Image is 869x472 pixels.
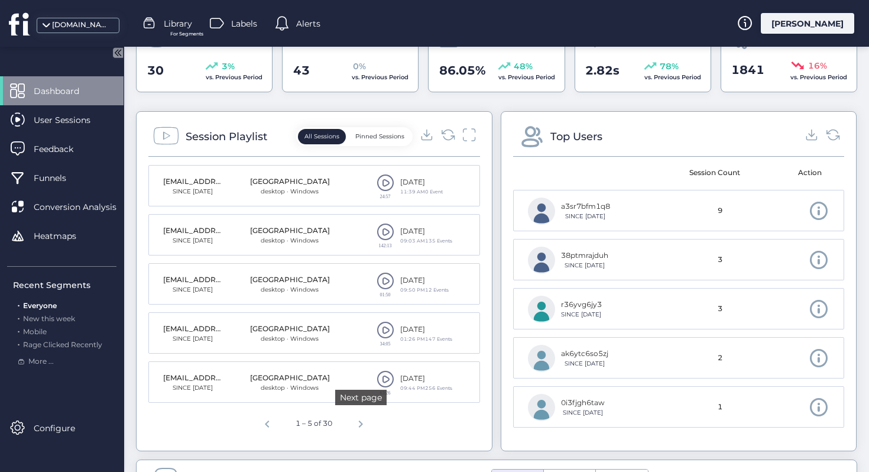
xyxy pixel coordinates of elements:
[718,303,722,315] span: 3
[561,397,605,409] div: 0i3fjgh6taw
[250,285,330,295] div: desktop · Windows
[718,353,722,364] span: 2
[718,254,722,266] span: 3
[163,176,222,187] div: [EMAIL_ADDRESS][DOMAIN_NAME]
[163,187,222,196] div: SINCE [DATE]
[163,324,222,335] div: [EMAIL_ADDRESS][DOMAIN_NAME]
[561,201,610,212] div: a3sr7bfm1q8
[34,143,91,156] span: Feedback
[718,402,722,413] span: 1
[250,236,330,245] div: desktop · Windows
[755,157,836,190] mat-header-cell: Action
[349,129,411,144] button: Pinned Sessions
[18,312,20,323] span: .
[660,60,679,73] span: 78%
[352,73,408,81] span: vs. Previous Period
[514,60,533,73] span: 48%
[250,274,330,286] div: [GEOGRAPHIC_DATA]
[790,73,847,81] span: vs. Previous Period
[222,60,235,73] span: 3%
[170,30,203,38] span: For Segments
[147,62,164,80] span: 30
[400,384,452,392] div: 09:44 PMㅤ256 Events
[561,359,608,368] div: SINCE [DATE]
[377,292,394,297] div: 01:50
[163,285,222,295] div: SINCE [DATE]
[561,299,602,311] div: r36yvg6jy3
[163,274,222,286] div: [EMAIL_ADDRESS][DOMAIN_NAME]
[28,356,54,367] span: More ...
[34,114,108,127] span: User Sessions
[23,314,75,323] span: New this week
[296,17,320,30] span: Alerts
[255,410,279,434] button: Previous page
[34,172,84,185] span: Funnels
[400,335,452,343] div: 01:26 PMㅤ147 Events
[18,325,20,336] span: .
[231,17,257,30] span: Labels
[400,177,443,188] div: [DATE]
[561,250,608,261] div: 38ptmrajduh
[498,73,555,81] span: vs. Previous Period
[291,413,337,434] div: 1 – 5 of 30
[439,62,486,80] span: 86.05%
[293,62,310,80] span: 43
[349,410,372,434] button: Next page
[561,348,608,360] div: ak6ytc6so5zj
[400,324,452,335] div: [DATE]
[163,225,222,237] div: [EMAIL_ADDRESS][DOMAIN_NAME]
[808,59,827,72] span: 16%
[400,188,443,196] div: 11:39 AMㅤ0 Event
[34,229,94,243] span: Heatmaps
[18,299,20,310] span: .
[250,187,330,196] div: desktop · Windows
[23,301,57,310] span: Everyone
[250,373,330,384] div: [GEOGRAPHIC_DATA]
[163,236,222,245] div: SINCE [DATE]
[18,338,20,349] span: .
[164,17,192,30] span: Library
[250,383,330,393] div: desktop · Windows
[644,73,701,81] span: vs. Previous Period
[34,201,134,214] span: Conversion Analysis
[250,225,330,237] div: [GEOGRAPHIC_DATA]
[731,61,764,79] span: 1841
[163,334,222,344] div: SINCE [DATE]
[52,20,111,31] div: [DOMAIN_NAME]
[561,408,605,418] div: SINCE [DATE]
[400,226,452,237] div: [DATE]
[761,13,854,34] div: [PERSON_NAME]
[353,60,366,73] span: 0%
[400,275,449,286] div: [DATE]
[550,128,602,145] div: Top Users
[561,261,608,270] div: SINCE [DATE]
[250,324,330,335] div: [GEOGRAPHIC_DATA]
[335,390,387,405] div: Next page
[298,129,346,144] button: All Sessions
[718,205,722,216] span: 9
[400,237,452,245] div: 09:03 AMㅤ135 Events
[34,85,97,98] span: Dashboard
[377,194,394,199] div: 24:57
[585,62,620,80] span: 2.82s
[400,286,449,294] div: 09:50 PMㅤ12 Events
[400,373,452,384] div: [DATE]
[23,340,102,349] span: Rage Clicked Recently
[13,279,116,292] div: Recent Segments
[163,373,222,384] div: [EMAIL_ADDRESS][DOMAIN_NAME]
[163,383,222,393] div: SINCE [DATE]
[561,212,610,221] div: SINCE [DATE]
[250,334,330,344] div: desktop · Windows
[206,73,262,81] span: vs. Previous Period
[675,157,755,190] mat-header-cell: Session Count
[250,176,330,187] div: [GEOGRAPHIC_DATA]
[186,128,267,145] div: Session Playlist
[377,341,394,346] div: 34:05
[561,310,602,319] div: SINCE [DATE]
[34,422,93,435] span: Configure
[377,243,394,248] div: 142:13
[23,327,47,336] span: Mobile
